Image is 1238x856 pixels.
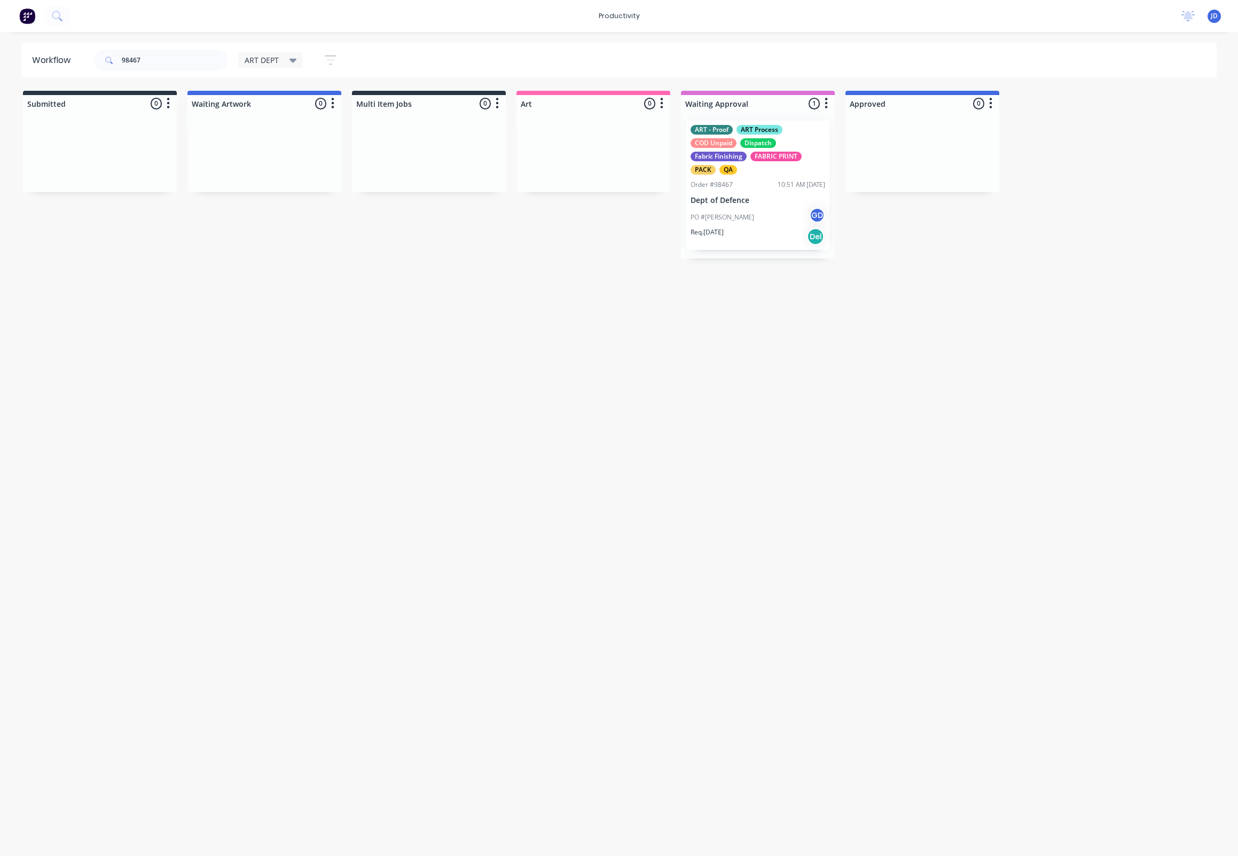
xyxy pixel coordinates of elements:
[719,165,737,175] div: QA
[691,138,736,148] div: COD Unpaid
[807,228,824,245] div: Del
[740,138,776,148] div: Dispatch
[122,50,228,71] input: Search for orders...
[691,180,733,190] div: Order #98467
[32,54,76,67] div: Workflow
[1211,11,1218,21] span: JD
[691,227,724,237] p: Req. [DATE]
[750,152,802,161] div: FABRIC PRINT
[691,196,825,205] p: Dept of Defence
[691,213,754,222] p: PO #[PERSON_NAME]
[778,180,825,190] div: 10:51 AM [DATE]
[593,8,645,24] div: productivity
[691,165,716,175] div: PACK
[686,121,829,250] div: ART - ProofART ProcessCOD UnpaidDispatchFabric FinishingFABRIC PRINTPACKQAOrder #9846710:51 AM [D...
[809,207,825,223] div: GD
[691,152,747,161] div: Fabric Finishing
[245,54,279,66] span: ART DEPT
[736,125,782,135] div: ART Process
[691,125,733,135] div: ART - Proof
[19,8,35,24] img: Factory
